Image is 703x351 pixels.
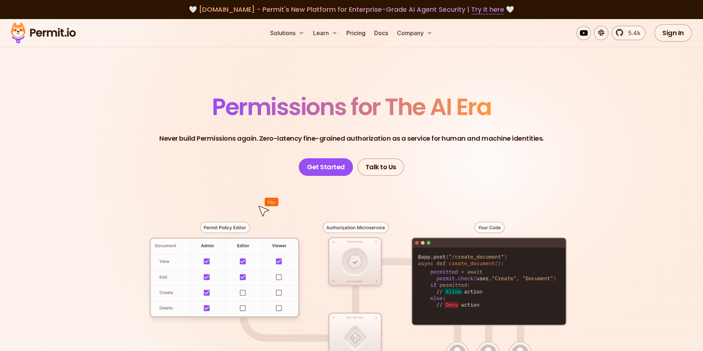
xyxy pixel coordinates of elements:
[7,21,79,45] img: Permit logo
[18,4,685,15] div: 🤍 🤍
[654,24,692,42] a: Sign In
[611,26,646,40] a: 5.4k
[267,26,307,40] button: Solutions
[212,90,491,123] span: Permissions for The AI Era
[394,26,435,40] button: Company
[159,133,544,144] p: Never build Permissions again. Zero-latency fine-grained authorization as a service for human and...
[624,29,640,37] span: 5.4k
[471,5,504,14] a: Try it here
[299,158,353,176] a: Get Started
[199,5,504,14] span: [DOMAIN_NAME] - Permit's New Platform for Enterprise-Grade AI Agent Security |
[371,26,391,40] a: Docs
[310,26,341,40] button: Learn
[343,26,368,40] a: Pricing
[357,158,404,176] a: Talk to Us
